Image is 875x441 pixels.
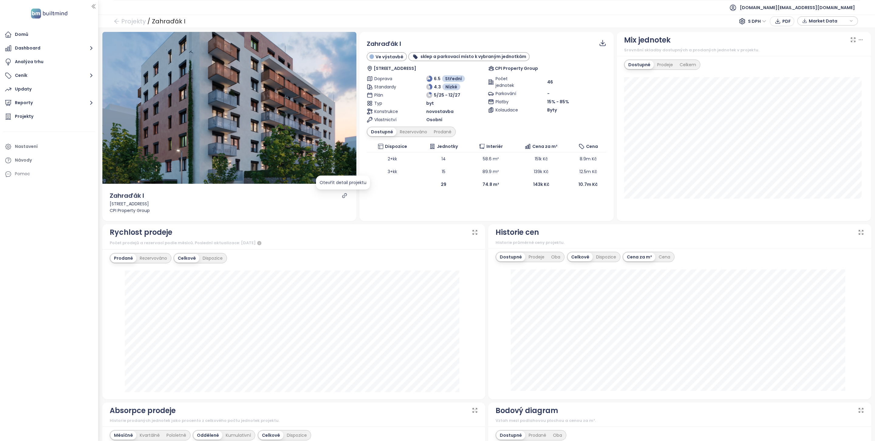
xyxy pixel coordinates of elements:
div: Oddělené [194,431,222,439]
span: Cena [586,143,598,150]
div: Pololetně [163,431,190,439]
div: Počet prodejů a rezervací podle měsíců. Poslední aktualizace: [DATE] [110,240,478,247]
span: novostavba [426,108,454,115]
div: Absorpce prodeje [110,405,176,416]
td: 15 [418,165,469,178]
div: Updaty [15,85,32,93]
div: Historie průměrné ceny projektu. [496,240,864,246]
div: Analýza trhu [15,58,43,66]
div: Prodané [111,254,136,262]
span: 6.5 [434,75,441,82]
span: Doprava [374,75,404,82]
a: link [342,193,347,198]
div: Rezervováno [136,254,170,262]
div: [STREET_ADDRESS] [110,200,349,207]
div: CPI Property Group [110,207,349,214]
div: Zahraďák I [152,16,185,27]
b: 74.8 m² [482,181,499,187]
div: / [147,16,150,27]
div: Kvartálně [136,431,163,439]
span: Byty [547,107,557,113]
button: PDF [770,16,794,26]
div: Cena [655,253,674,261]
div: Návody [15,156,32,164]
b: 10.7m Kč [578,181,598,187]
div: Domů [15,31,28,38]
div: Celkem [676,60,699,69]
div: Nastavení [15,143,38,150]
span: 12.5m Kč [579,169,597,175]
span: Platby [496,98,525,105]
div: Historie cen [496,227,539,238]
div: Prodané [431,128,455,136]
button: Reporty [3,97,95,109]
div: Dispozice [199,254,226,262]
div: Dostupné [368,128,396,136]
div: Oba [550,431,565,439]
span: 5/25 - 12/27 [434,92,460,98]
div: Rychlost prodeje [110,227,172,238]
span: 151k Kč [535,156,548,162]
span: Cena za m² [532,143,558,150]
td: 3+kk [367,165,418,178]
div: Projekty [15,113,33,120]
div: Celkově [568,253,593,261]
span: 8.9m Kč [580,156,597,162]
span: Ve výstavbě [376,53,403,60]
td: 89.9 m² [469,165,513,178]
div: Měsíčně [111,431,136,439]
b: 29 [441,181,446,187]
a: Updaty [3,83,95,95]
span: Plán [374,92,404,98]
span: Parkování [496,90,525,97]
div: Cena za m² [623,253,655,261]
td: 2+kk [367,152,418,165]
div: Dostupné [625,60,654,69]
div: Dispozice [593,253,619,261]
span: Kolaudace [496,107,525,113]
span: Osobní [426,116,442,123]
div: Celkově [174,254,199,262]
b: 143k Kč [533,181,549,187]
a: Domů [3,29,95,41]
span: Typ [374,100,404,107]
a: Nastavení [3,141,95,153]
span: Market Data [809,16,848,26]
span: Počet jednotek [496,75,525,89]
div: Historie prodaných jednotek jako procento z celkového počtu jednotek projektu. [110,418,478,424]
div: Prodeje [654,60,676,69]
span: 4.3 [434,84,441,90]
span: Střední [445,75,462,82]
span: CPI Property Group [495,65,538,72]
a: arrow-left Projekty [114,16,146,27]
span: Konstrukce [374,108,404,115]
span: - [547,91,550,97]
span: 15% - 85% [547,99,569,105]
span: [STREET_ADDRESS] [374,65,416,72]
button: Dashboard [3,42,95,54]
b: sklep a parkovací místo k vybraným jednotkám [420,53,526,60]
div: Zahraďák I [110,191,144,200]
span: [DOMAIN_NAME][EMAIL_ADDRESS][DOMAIN_NAME] [740,0,855,15]
span: S DPH [748,17,766,26]
div: Dispozice [283,431,310,439]
span: PDF [782,18,791,25]
div: Srovnání skladby dostupných a prodaných jednotek v projektu. [624,47,864,53]
div: Rezervováno [396,128,431,136]
div: Dostupné [496,253,525,261]
span: Nízké [445,84,457,90]
div: Prodané [525,431,550,439]
a: Projekty [3,111,95,123]
div: Kumulativní [222,431,254,439]
span: 139k Kč [534,169,548,175]
span: Vlastnictví [374,116,404,123]
button: Ceník [3,70,95,82]
span: byt [426,100,434,107]
div: Otevřít detail projektu [320,179,366,186]
div: Dostupné [496,431,525,439]
img: logo [29,7,69,20]
td: 14 [418,152,469,165]
span: Standardy [374,84,404,90]
div: Mix jednotek [624,34,671,46]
